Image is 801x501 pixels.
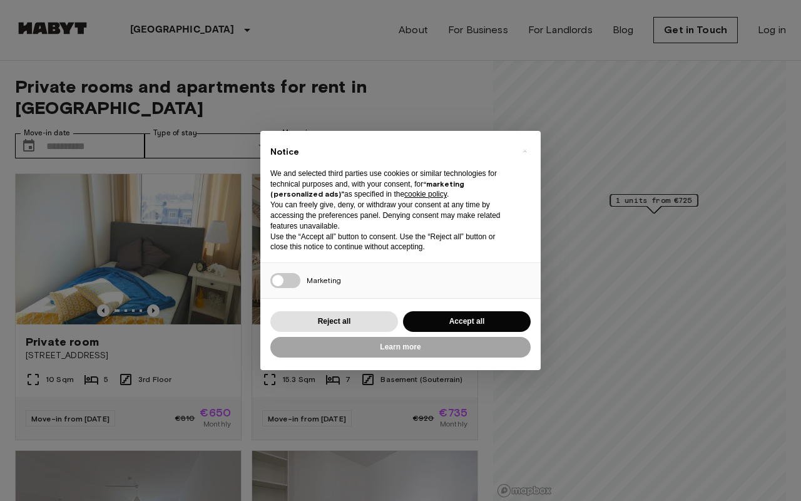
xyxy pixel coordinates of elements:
button: Close this notice [514,141,534,161]
p: Use the “Accept all” button to consent. Use the “Reject all” button or close this notice to conti... [270,232,511,253]
button: Reject all [270,311,398,332]
button: Accept all [403,311,531,332]
span: Marketing [307,276,341,285]
h2: Notice [270,146,511,158]
strong: “marketing (personalized ads)” [270,179,464,199]
span: × [523,143,527,158]
a: cookie policy [404,190,447,199]
p: We and selected third parties use cookies or similar technologies for technical purposes and, wit... [270,168,511,200]
p: You can freely give, deny, or withdraw your consent at any time by accessing the preferences pane... [270,200,511,231]
button: Learn more [270,337,531,358]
